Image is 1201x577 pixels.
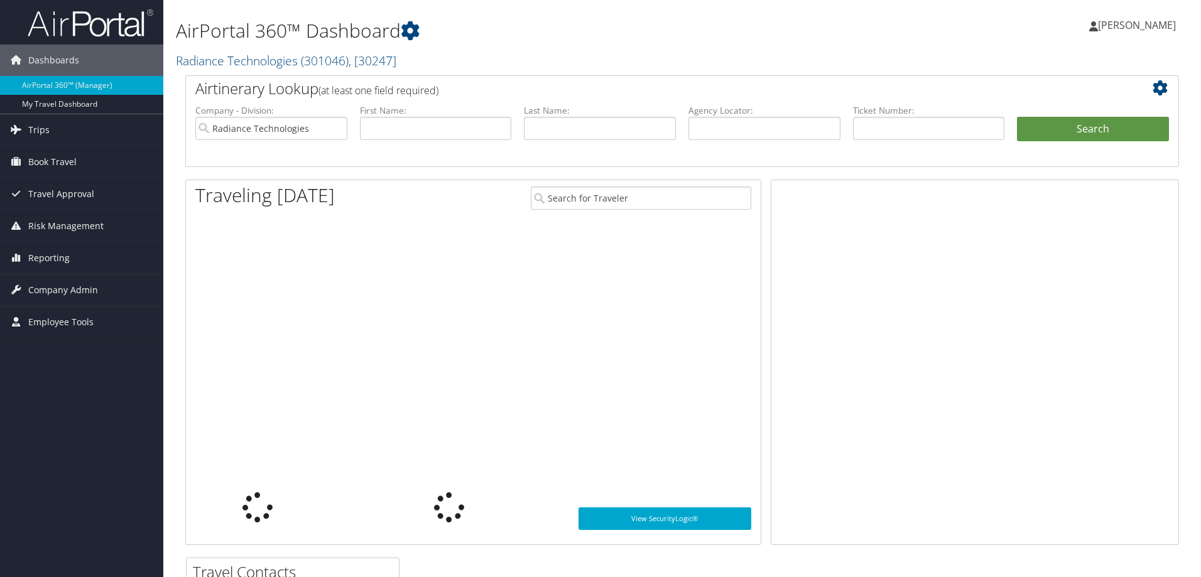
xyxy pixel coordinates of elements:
[176,52,396,69] a: Radiance Technologies
[688,104,840,117] label: Agency Locator:
[360,104,512,117] label: First Name:
[318,84,438,97] span: (at least one field required)
[28,45,79,76] span: Dashboards
[579,507,751,530] a: View SecurityLogic®
[195,182,335,208] h1: Traveling [DATE]
[524,104,676,117] label: Last Name:
[853,104,1005,117] label: Ticket Number:
[28,274,98,306] span: Company Admin
[301,52,349,69] span: ( 301046 )
[28,8,153,38] img: airportal-logo.png
[28,114,50,146] span: Trips
[531,186,751,210] input: Search for Traveler
[28,306,94,338] span: Employee Tools
[28,146,77,178] span: Book Travel
[195,78,1086,99] h2: Airtinerary Lookup
[349,52,396,69] span: , [ 30247 ]
[28,242,70,274] span: Reporting
[1089,6,1188,44] a: [PERSON_NAME]
[176,18,851,44] h1: AirPortal 360™ Dashboard
[1098,18,1176,32] span: [PERSON_NAME]
[28,210,104,242] span: Risk Management
[28,178,94,210] span: Travel Approval
[195,104,347,117] label: Company - Division:
[1017,117,1169,142] button: Search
